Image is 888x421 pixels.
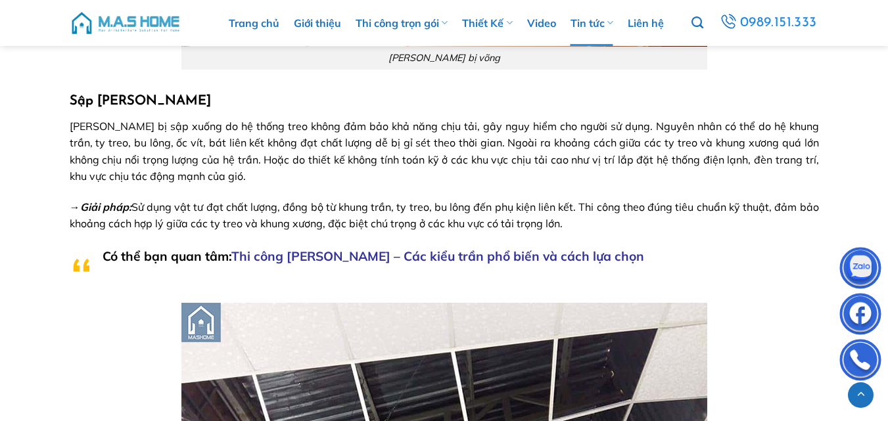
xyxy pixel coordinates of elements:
strong: Sập [PERSON_NAME] [70,95,211,108]
span: [PERSON_NAME] bị sập xuống do hệ thống treo không đảm bảo khả năng chịu tải, gây nguy hiểm cho ng... [70,120,819,183]
img: Phone [841,342,880,382]
strong: Giải pháp: [80,200,131,213]
a: Tìm kiếm [691,9,703,37]
img: M.A.S HOME – Tổng Thầu Thiết Kế Và Xây Nhà Trọn Gói [70,3,181,43]
a: Lên đầu trang [848,382,874,408]
a: 0989.151.333 [718,11,818,35]
span: Có thể bạn quan tâm: [103,248,644,264]
img: Zalo [841,250,880,290]
span: [PERSON_NAME] bị võng [388,52,500,64]
span: → Sử dụng vật tư đạt chất lượng, đồng bộ từ khung trần, ty treo, bu lông đến phụ kiện liên kết. T... [70,200,819,231]
a: Thi công [PERSON_NAME] – Các kiểu trần phổ biến và cách lựa chọn [231,248,644,264]
img: Facebook [841,296,880,336]
span: 0989.151.333 [740,12,817,34]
